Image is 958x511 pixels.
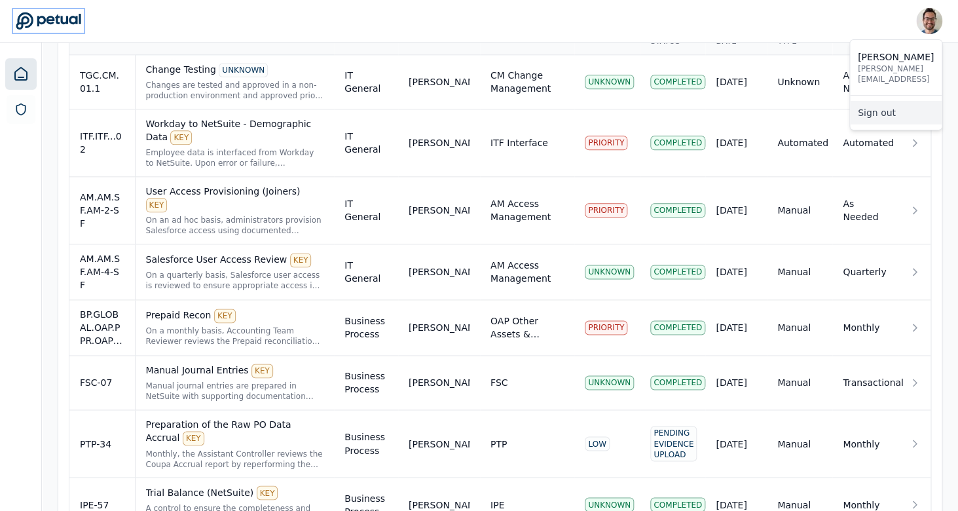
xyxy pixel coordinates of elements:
[767,410,832,478] td: Manual
[170,130,192,145] div: KEY
[650,375,705,390] div: Completed
[334,177,398,244] td: IT General
[257,485,278,500] div: KEY
[650,136,705,150] div: Completed
[650,265,705,279] div: Completed
[716,265,756,278] div: [DATE]
[832,356,898,410] td: Transactional
[767,300,832,356] td: Manual
[80,130,124,156] div: ITF.ITF...02
[832,55,898,109] td: As Needed
[716,136,756,149] div: [DATE]
[183,431,204,445] div: KEY
[146,215,324,236] div: On an ad hoc basis, administrators provision Salesforce access using documented ServiceNow approv...
[409,437,470,450] div: [PERSON_NAME]
[585,136,627,150] div: PRIORITY
[716,376,756,389] div: [DATE]
[850,101,942,124] a: Sign out
[334,55,398,109] td: IT General
[650,203,705,218] div: Completed
[409,204,470,217] div: [PERSON_NAME]
[832,177,898,244] td: As Needed
[767,244,832,300] td: Manual
[409,321,470,334] div: [PERSON_NAME]
[409,376,470,389] div: [PERSON_NAME]
[585,265,634,279] div: UNKNOWN
[716,437,756,450] div: [DATE]
[146,364,324,378] div: Manual Journal Entries
[80,437,124,450] div: PTP-34
[80,191,124,230] div: AM.AM.SF.AM-2-SF
[585,203,627,218] div: PRIORITY
[716,498,756,511] div: [DATE]
[146,326,324,347] div: On a monthly basis, Accounting Team Reviewer reviews the Prepaid reconciliation, which includes a...
[219,63,268,77] div: UNKNOWN
[80,498,124,511] div: IPE-57
[334,109,398,177] td: IT General
[490,197,564,223] div: AM Access Management
[80,252,124,292] div: AM.AM.SF.AM-4-SF
[650,75,705,89] div: Completed
[334,300,398,356] td: Business Process
[334,356,398,410] td: Business Process
[650,426,697,461] div: Pending Evidence Upload
[334,410,398,478] td: Business Process
[490,314,564,341] div: OAP Other Assets & Prepaids
[858,50,934,64] p: [PERSON_NAME]
[334,244,398,300] td: IT General
[146,80,324,101] div: Changes are tested and approved in a non-production environment and approved prior to being imple...
[490,437,507,450] div: PTP
[80,308,124,347] div: BP.GLOBAL.OAP.PPR.OAP-91
[16,12,81,30] a: Go to Dashboard
[146,117,324,145] div: Workday to NetSuite - Demographic Data
[767,109,832,177] td: Automated
[146,448,324,469] div: Monthly, the Assistant Controller reviews the Coupa Accrual report by reperforming the accrual st...
[251,364,273,378] div: KEY
[490,69,564,95] div: CM Change Management
[146,147,324,168] div: Employee data is interfaced from Workday to NetSuite. Upon error or failure, appropriate personne...
[767,55,832,109] td: Unknown
[409,265,470,278] div: [PERSON_NAME]
[146,63,324,77] div: Change Testing
[767,177,832,244] td: Manual
[146,381,324,402] div: Manual journal entries are prepared in NetSuite with supporting documentation including transacti...
[585,436,610,451] div: LOW
[585,75,634,89] div: UNKNOWN
[585,320,627,335] div: PRIORITY
[80,69,124,95] div: TGC.CM.01.1
[146,198,168,212] div: KEY
[916,8,942,34] img: Eliot Walker
[409,75,470,88] div: [PERSON_NAME]
[146,485,324,500] div: Trial Balance (NetSuite)
[767,356,832,410] td: Manual
[146,418,324,445] div: Preparation of the Raw PO Data Accrual
[832,410,898,478] td: Monthly
[858,64,934,85] p: [PERSON_NAME][EMAIL_ADDRESS]
[146,185,324,212] div: User Access Provisioning (Joiners)
[716,321,756,334] div: [DATE]
[7,95,35,124] a: SOC
[832,109,898,177] td: Automated
[490,376,507,389] div: FSC
[290,253,312,267] div: KEY
[146,270,324,291] div: On a quarterly basis, Salesforce user access is reviewed to ensure appropriate access is maintain...
[650,320,705,335] div: Completed
[490,136,548,149] div: ITF Interface
[716,75,756,88] div: [DATE]
[490,498,504,511] div: IPE
[585,375,634,390] div: UNKNOWN
[214,309,236,323] div: KEY
[716,204,756,217] div: [DATE]
[409,136,470,149] div: [PERSON_NAME]
[146,309,324,323] div: Prepaid Recon
[832,300,898,356] td: Monthly
[409,498,470,511] div: [PERSON_NAME]
[832,244,898,300] td: Quarterly
[5,58,37,90] a: Dashboard
[80,376,124,389] div: FSC-07
[490,259,564,285] div: AM Access Management
[146,253,324,267] div: Salesforce User Access Review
